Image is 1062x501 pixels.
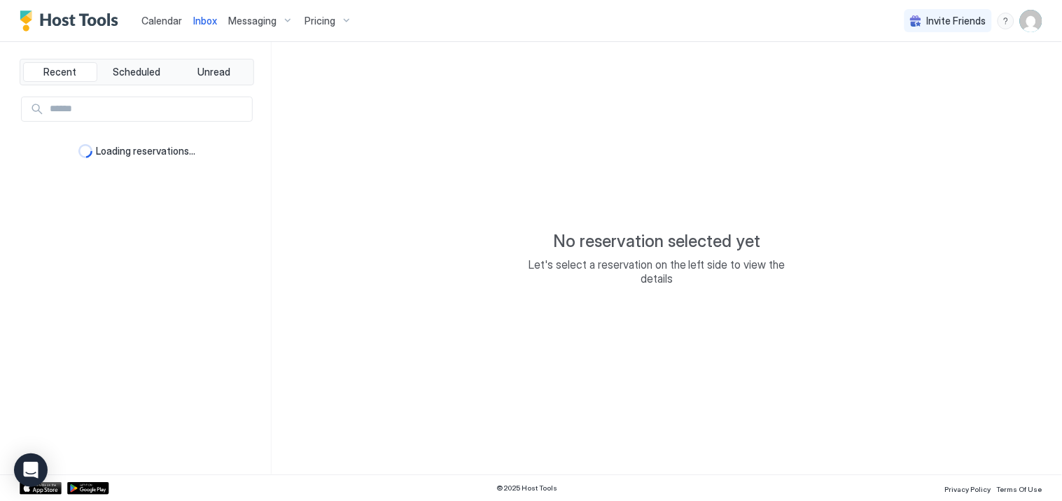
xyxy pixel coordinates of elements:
span: © 2025 Host Tools [497,484,558,493]
span: Privacy Policy [945,485,991,493]
span: Inbox [193,15,217,27]
button: Unread [176,62,251,82]
span: Scheduled [113,66,161,78]
div: menu [998,13,1014,29]
span: No reservation selected yet [554,231,761,252]
span: Loading reservations... [97,145,196,157]
a: Calendar [141,13,182,28]
a: Host Tools Logo [20,10,125,31]
a: Inbox [193,13,217,28]
button: Recent [23,62,97,82]
div: Open Intercom Messenger [14,453,48,487]
span: Unread [197,66,230,78]
input: Input Field [44,97,252,121]
a: App Store [20,482,62,495]
a: Google Play Store [67,482,109,495]
span: Pricing [305,15,335,27]
div: loading [78,144,92,158]
span: Terms Of Use [997,485,1042,493]
span: Calendar [141,15,182,27]
div: User profile [1020,10,1042,32]
span: Invite Friends [927,15,986,27]
span: Let's select a reservation on the left side to view the details [517,257,797,285]
a: Terms Of Use [997,481,1042,495]
div: tab-group [20,59,254,85]
span: Recent [43,66,76,78]
a: Privacy Policy [945,481,991,495]
button: Scheduled [100,62,174,82]
span: Messaging [228,15,277,27]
